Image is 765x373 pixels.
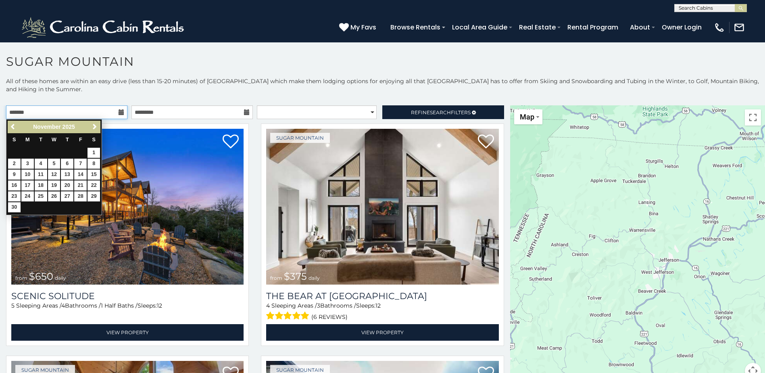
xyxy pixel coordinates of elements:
span: Next [92,124,98,130]
a: 9 [8,170,21,180]
a: 4 [35,159,47,169]
span: Search [430,109,451,115]
span: from [15,275,27,281]
a: Rental Program [563,20,622,34]
a: 24 [21,191,34,201]
a: Owner Login [658,20,706,34]
span: My Favs [350,22,376,32]
span: 4 [61,302,65,309]
a: 15 [88,170,100,180]
a: 21 [74,180,87,191]
a: 17 [21,180,34,191]
span: Sunday [13,137,16,142]
a: 27 [61,191,73,201]
div: Sleeping Areas / Bathrooms / Sleeps: [11,302,244,322]
img: Scenic Solitude [11,129,244,285]
a: 12 [48,170,60,180]
img: mail-regular-white.png [734,22,745,33]
span: Previous [10,124,17,130]
a: 28 [74,191,87,201]
span: daily [55,275,66,281]
a: 6 [61,159,73,169]
a: Scenic Solitude from $650 daily [11,129,244,285]
a: 5 [48,159,60,169]
span: 2025 [63,124,75,130]
span: from [270,275,282,281]
a: 26 [48,191,60,201]
a: 19 [48,180,60,191]
a: Real Estate [515,20,560,34]
button: Toggle fullscreen view [745,109,761,126]
a: 10 [21,170,34,180]
a: 16 [8,180,21,191]
a: 22 [88,180,100,191]
a: 2 [8,159,21,169]
a: 25 [35,191,47,201]
a: 14 [74,170,87,180]
span: 5 [11,302,15,309]
a: My Favs [339,22,378,33]
img: The Bear At Sugar Mountain [266,129,498,285]
span: Wednesday [52,137,56,142]
span: Monday [25,137,30,142]
a: 30 [8,202,21,212]
span: $650 [29,270,53,282]
span: 12 [157,302,162,309]
a: The Bear At [GEOGRAPHIC_DATA] [266,291,498,302]
h3: The Bear At Sugar Mountain [266,291,498,302]
a: 20 [61,180,73,191]
span: Friday [79,137,82,142]
span: Refine Filters [411,109,471,115]
span: 4 [266,302,270,309]
a: 29 [88,191,100,201]
span: Tuesday [39,137,42,142]
span: Map [520,113,534,121]
span: 3 [317,302,320,309]
img: White-1-2.png [20,15,188,40]
a: Add to favorites [223,134,239,151]
a: 23 [8,191,21,201]
span: November [33,124,60,130]
span: Saturday [92,137,96,142]
a: Sugar Mountain [270,133,330,143]
span: (6 reviews) [311,312,348,322]
a: 13 [61,170,73,180]
a: View Property [266,324,498,341]
a: 11 [35,170,47,180]
a: Local Area Guide [448,20,511,34]
a: Scenic Solitude [11,291,244,302]
span: Thursday [66,137,69,142]
span: $375 [284,270,307,282]
a: Next [90,122,100,132]
a: Previous [8,122,19,132]
a: 18 [35,180,47,191]
a: About [626,20,654,34]
a: Browse Rentals [386,20,444,34]
span: 12 [375,302,381,309]
a: View Property [11,324,244,341]
a: 8 [88,159,100,169]
img: phone-regular-white.png [714,22,725,33]
span: 1 Half Baths / [101,302,138,309]
button: Change map style [514,109,542,124]
div: Sleeping Areas / Bathrooms / Sleeps: [266,302,498,322]
a: RefineSearchFilters [382,105,504,119]
a: 7 [74,159,87,169]
a: 1 [88,148,100,158]
span: daily [309,275,320,281]
a: The Bear At Sugar Mountain from $375 daily [266,129,498,285]
a: 3 [21,159,34,169]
